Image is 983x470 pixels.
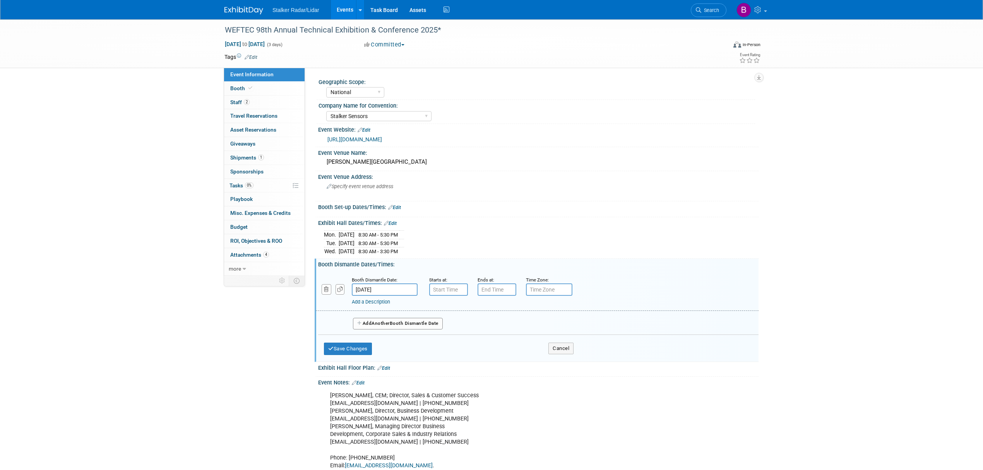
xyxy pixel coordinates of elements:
[224,7,263,14] img: ExhibitDay
[272,7,319,13] span: Stalker Radar/Lidar
[352,283,418,296] input: Date
[244,99,250,105] span: 2
[224,68,305,81] a: Event Information
[339,247,354,256] td: [DATE]
[230,99,250,105] span: Staff
[361,41,408,49] button: Committed
[224,96,305,109] a: Staff2
[478,283,516,296] input: End Time
[372,321,390,326] span: Another
[230,210,291,216] span: Misc. Expenses & Credits
[345,462,433,469] a: [EMAIL_ADDRESS][DOMAIN_NAME]
[324,247,339,256] td: Wed.
[352,277,397,283] small: Booth Dismantle Date:
[245,182,253,188] span: 0%
[339,239,354,247] td: [DATE]
[736,3,751,17] img: Brooke Journet
[358,232,398,238] span: 8:30 AM - 5:30 PM
[327,184,393,189] span: Specify event venue address
[548,343,574,354] button: Cancel
[230,85,254,91] span: Booth
[224,206,305,220] a: Misc. Expenses & Credits
[230,113,277,119] span: Travel Reservations
[733,41,741,48] img: Format-Inperson.png
[289,276,305,286] td: Toggle Event Tabs
[327,136,382,142] a: [URL][DOMAIN_NAME]
[224,41,265,48] span: [DATE] [DATE]
[224,179,305,192] a: Tasks0%
[224,53,257,61] td: Tags
[230,196,253,202] span: Playbook
[352,380,365,386] a: Edit
[230,238,282,244] span: ROI, Objectives & ROO
[318,171,759,181] div: Event Venue Address:
[224,165,305,178] a: Sponsorships
[224,234,305,248] a: ROI, Objectives & ROO
[324,239,339,247] td: Tue.
[324,156,753,168] div: [PERSON_NAME][GEOGRAPHIC_DATA]
[224,262,305,276] a: more
[324,343,372,355] button: Save Changes
[224,151,305,165] a: Shipments1
[230,168,264,175] span: Sponsorships
[318,259,759,268] div: Booth Dismantle Dates/Times:
[742,42,760,48] div: In-Person
[429,283,468,296] input: Start Time
[224,220,305,234] a: Budget
[266,42,283,47] span: (3 days)
[681,40,760,52] div: Event Format
[258,154,264,160] span: 1
[429,277,447,283] small: Starts at:
[224,248,305,262] a: Attachments4
[388,205,401,210] a: Edit
[319,76,755,86] div: Geographic Scope:
[224,109,305,123] a: Travel Reservations
[526,277,549,283] small: Time Zone:
[739,53,760,57] div: Event Rating
[224,137,305,151] a: Giveaways
[318,217,759,227] div: Exhibit Hall Dates/Times:
[377,365,390,371] a: Edit
[229,182,253,189] span: Tasks
[230,154,264,161] span: Shipments
[224,192,305,206] a: Playbook
[224,82,305,95] a: Booth
[241,41,248,47] span: to
[318,362,759,372] div: Exhibit Hall Floor Plan:
[229,266,241,272] span: more
[526,283,572,296] input: Time Zone
[352,299,390,305] a: Add a Description
[245,55,257,60] a: Edit
[318,377,759,387] div: Event Notes:
[230,141,255,147] span: Giveaways
[318,201,759,211] div: Booth Set-up Dates/Times:
[324,230,339,239] td: Mon.
[224,123,305,137] a: Asset Reservations
[222,23,715,37] div: WEFTEC 98th Annual Technical Exhibition & Conference 2025*
[318,124,759,134] div: Event Website:
[276,276,289,286] td: Personalize Event Tab Strip
[248,86,252,90] i: Booth reservation complete
[263,252,269,257] span: 4
[701,7,719,13] span: Search
[691,3,726,17] a: Search
[384,221,397,226] a: Edit
[358,127,370,133] a: Edit
[358,249,398,254] span: 8:30 AM - 3:30 PM
[339,230,354,239] td: [DATE]
[318,147,759,157] div: Event Venue Name:
[230,127,276,133] span: Asset Reservations
[319,100,755,110] div: Company Name for Convention:
[478,277,494,283] small: Ends at:
[230,224,248,230] span: Budget
[353,318,443,329] button: AddAnotherBooth Dismantle Date
[230,71,274,77] span: Event Information
[230,252,269,258] span: Attachments
[358,240,398,246] span: 8:30 AM - 5:30 PM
